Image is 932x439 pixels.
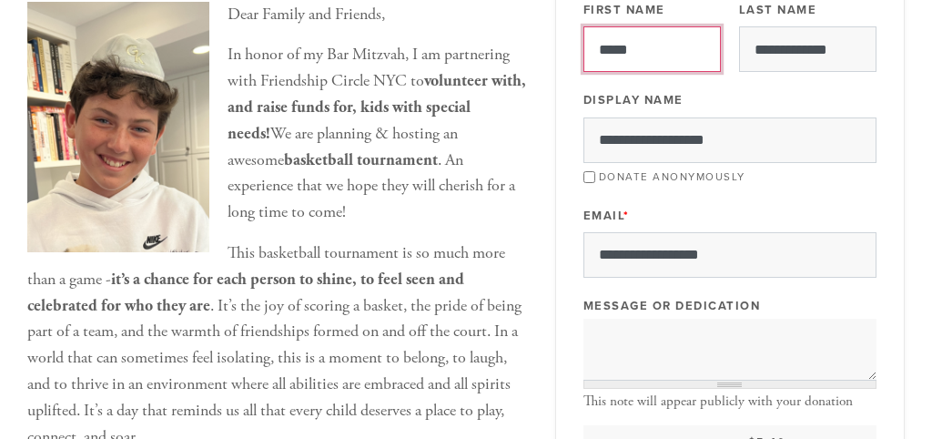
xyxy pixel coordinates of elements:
[27,269,464,316] b: it’s a chance for each person to shine, to feel seen and celebrated for who they are
[583,298,761,314] label: Message or dedication
[27,2,528,28] p: Dear Family and Friends,
[739,2,817,18] label: Last Name
[284,149,438,170] b: basketball tournament
[623,209,630,223] span: This field is required.
[583,92,684,108] label: Display Name
[583,393,876,410] div: This note will appear publicly with your donation
[27,42,528,226] p: In honor of my Bar Mitzvah, I am partnering with Friendship Circle NYC to We are planning & hosti...
[583,2,665,18] label: First Name
[599,170,745,183] label: Donate Anonymously
[228,70,526,144] b: volunteer with, and raise funds for, kids with special needs!
[583,208,630,224] label: Email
